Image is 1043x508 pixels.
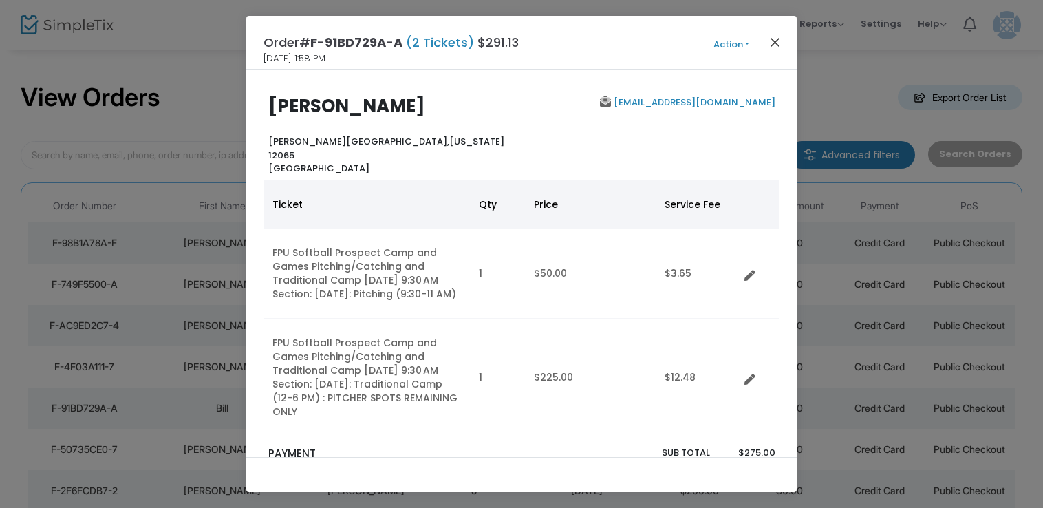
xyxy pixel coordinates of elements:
span: [PERSON_NAME][GEOGRAPHIC_DATA], [268,135,449,148]
th: Ticket [264,180,471,229]
th: Price [526,180,656,229]
td: 1 [471,319,526,436]
b: [PERSON_NAME] [268,94,425,118]
span: [DATE] 1:58 PM [264,52,325,65]
p: Sub total [593,446,710,460]
td: $3.65 [656,229,739,319]
a: [EMAIL_ADDRESS][DOMAIN_NAME] [611,96,775,109]
div: Data table [264,180,779,436]
td: FPU Softball Prospect Camp and Games Pitching/Catching and Traditional Camp [DATE] 9:30 AM Sectio... [264,229,471,319]
td: $50.00 [526,229,656,319]
p: $275.00 [723,446,775,460]
b: [US_STATE] 12065 [GEOGRAPHIC_DATA] [268,135,504,175]
button: Action [690,37,773,52]
td: $12.48 [656,319,739,436]
td: 1 [471,229,526,319]
button: Close [766,33,784,51]
h4: Order# $291.13 [264,33,519,52]
th: Qty [471,180,526,229]
td: FPU Softball Prospect Camp and Games Pitching/Catching and Traditional Camp [DATE] 9:30 AM Sectio... [264,319,471,436]
td: $225.00 [526,319,656,436]
p: PAYMENT [268,446,515,462]
span: F-91BD729A-A [310,34,402,51]
th: Service Fee [656,180,739,229]
span: (2 Tickets) [402,34,477,51]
